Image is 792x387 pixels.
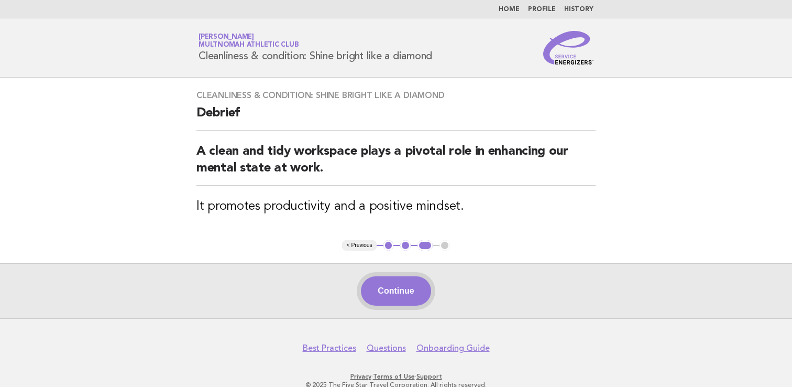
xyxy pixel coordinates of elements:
[303,343,356,353] a: Best Practices
[373,373,415,380] a: Terms of Use
[417,240,433,251] button: 3
[528,6,556,13] a: Profile
[196,90,596,101] h3: Cleanliness & condition: Shine bright like a diamond
[199,34,299,48] a: [PERSON_NAME]Multnomah Athletic Club
[400,240,411,251] button: 2
[199,34,432,61] h1: Cleanliness & condition: Shine bright like a diamond
[499,6,520,13] a: Home
[564,6,593,13] a: History
[75,372,717,381] p: · ·
[196,198,596,215] h3: It promotes productivity and a positive mindset.
[196,105,596,131] h2: Debrief
[383,240,394,251] button: 1
[367,343,406,353] a: Questions
[199,42,299,49] span: Multnomah Athletic Club
[416,373,442,380] a: Support
[416,343,490,353] a: Onboarding Guide
[342,240,376,251] button: < Previous
[196,143,596,186] h2: A clean and tidy workspace plays a pivotal role in enhancing our mental state at work.
[543,31,593,64] img: Service Energizers
[361,276,431,306] button: Continue
[350,373,371,380] a: Privacy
